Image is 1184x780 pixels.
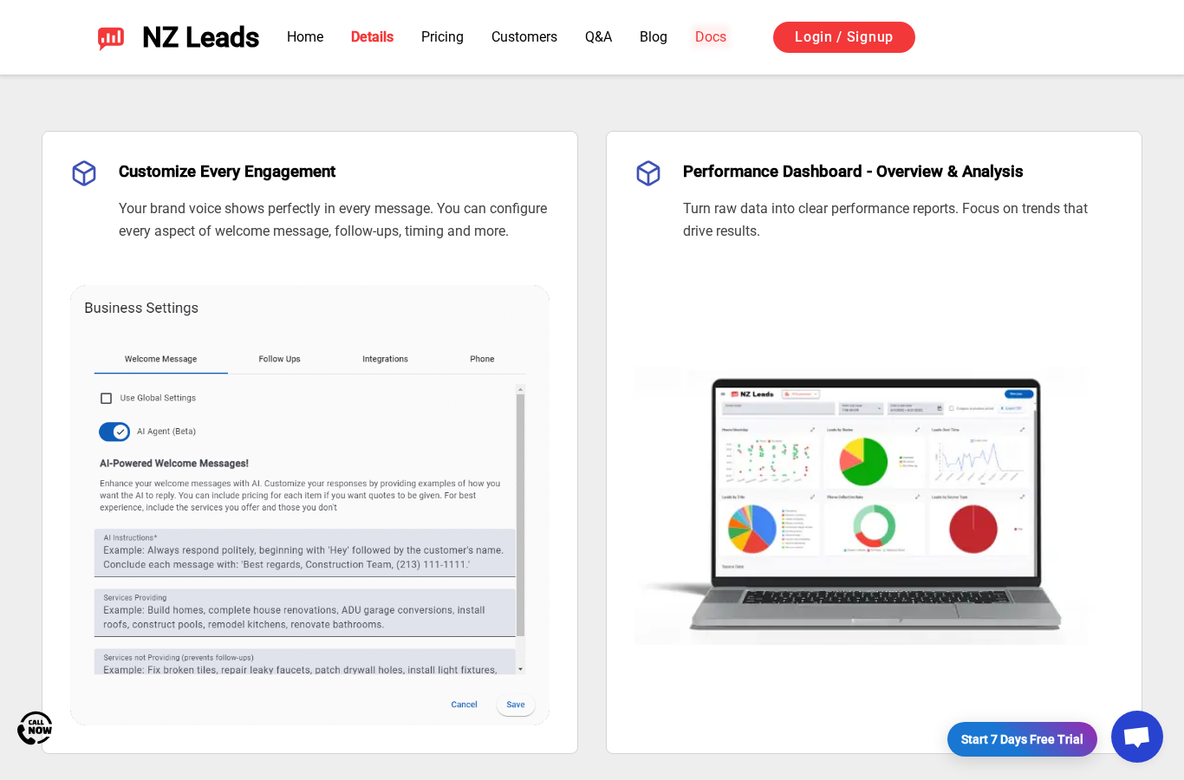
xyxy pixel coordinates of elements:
a: Start 7 Days Free Trial [947,722,1097,757]
div: Sign in with Google. Opens in new tab [941,19,1101,57]
a: Blog [640,29,667,45]
a: Login / Signup [773,22,915,53]
img: Call Now [17,711,52,745]
h3: Performance Dashboard - Overview & Analysis [683,159,1114,184]
a: Home [287,29,323,45]
a: Details [351,29,394,45]
a: Docs [695,29,726,45]
a: Pricing [421,29,464,45]
a: Q&A [585,29,612,45]
h3: Customize Every Engagement [119,159,550,184]
div: Open chat [1111,711,1163,763]
img: Customize Every Engagement [70,242,550,725]
p: Turn raw data into clear performance reports. Focus on trends that drive results. [683,198,1114,242]
img: Performance Dashboard - Overview & Analysis [634,323,1114,645]
iframe: Sign in with Google Button [933,19,1109,57]
a: Customers [491,29,557,45]
span: NZ Leads [142,22,259,54]
img: NZ Leads logo [97,23,125,51]
p: Your brand voice shows perfectly in every message. You can configure every aspect of welcome mess... [119,198,550,242]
